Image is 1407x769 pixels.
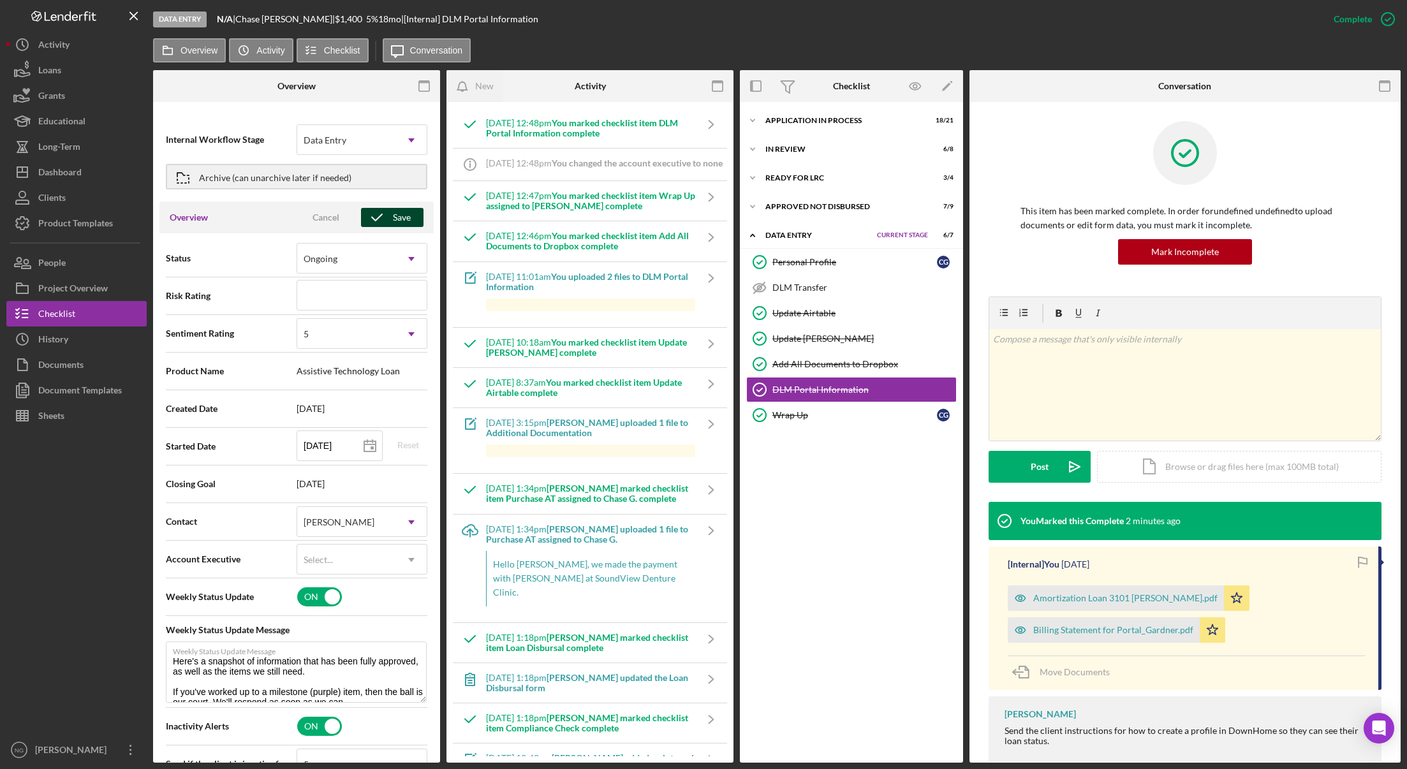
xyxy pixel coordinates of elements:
[1118,239,1252,265] button: Mark Incomplete
[1008,585,1249,611] button: Amortization Loan 3101 [PERSON_NAME].pdf
[765,145,922,153] div: In Review
[486,272,695,292] div: [DATE] 11:01am
[6,185,147,210] button: Clients
[166,553,297,566] span: Account Executive
[304,517,374,527] div: [PERSON_NAME]
[383,38,471,62] button: Conversation
[6,275,147,301] a: Project Overview
[166,590,297,603] span: Weekly Status Update
[772,384,956,395] div: DLM Portal Information
[454,181,727,221] a: [DATE] 12:47pmYou marked checklist item Wrap Up assigned to [PERSON_NAME] complete
[1033,625,1193,635] div: Billing Statement for Portal_Gardner.pdf
[931,145,954,153] div: 6 / 8
[217,13,233,24] b: N/A
[486,417,688,438] b: [PERSON_NAME] uploaded 1 file to Additional Documentation
[1040,666,1110,677] span: Move Documents
[153,38,226,62] button: Overview
[170,211,208,224] h3: Overview
[746,275,957,300] a: DLM Transfer
[38,57,61,86] div: Loans
[833,81,870,91] div: Checklist
[6,326,147,352] a: History
[475,73,494,99] div: New
[297,404,427,414] span: [DATE]
[166,402,297,415] span: Created Date
[765,117,922,124] div: Application In Process
[15,747,24,754] text: NG
[493,557,689,600] p: Hello [PERSON_NAME], we made the payment with [PERSON_NAME] at SoundView Denture Clinic.
[304,135,346,145] div: Data Entry
[166,365,297,377] span: Product Name
[378,14,401,24] div: 18 mo
[6,352,147,377] button: Documents
[486,117,678,138] b: You marked checklist item DLM Portal Information complete
[486,418,695,438] div: [DATE] 3:15pm
[486,632,688,653] b: [PERSON_NAME] marked checklist item Loan Disbursal complete
[6,159,147,185] a: Dashboard
[454,408,727,473] a: [DATE] 3:15pm[PERSON_NAME] uploaded 1 file to Additional Documentation
[297,38,369,62] button: Checklist
[180,45,217,55] label: Overview
[746,249,957,275] a: Personal ProfileCG
[304,254,337,264] div: Ongoing
[1061,559,1089,569] time: 2025-09-16 18:01
[1005,726,1369,746] div: Send the client instructions for how to create a profile in DownHome so they can see their loan s...
[931,117,954,124] div: 18 / 21
[454,108,727,148] a: [DATE] 12:48pmYou marked checklist item DLM Portal Information complete
[1334,6,1372,32] div: Complete
[1033,593,1218,603] div: Amortization Loan 3101 [PERSON_NAME].pdf
[937,409,950,421] div: C G
[6,32,147,57] a: Activity
[746,300,957,326] a: Update Airtable
[486,158,723,168] div: [DATE] 12:48pm
[6,57,147,83] button: Loans
[575,81,606,91] div: Activity
[772,359,956,369] div: Add All Documents to Dropbox
[746,351,957,377] a: Add All Documents to Dropbox
[166,327,297,340] span: Sentiment Rating
[324,45,360,55] label: Checklist
[454,328,727,367] a: [DATE] 10:18amYou marked checklist item Update [PERSON_NAME] complete
[366,14,378,24] div: 5 %
[6,403,147,428] button: Sheets
[765,203,922,210] div: Approved Not Disbursed
[38,275,108,304] div: Project Overview
[765,174,922,182] div: Ready for LRC
[486,713,695,733] div: [DATE] 1:18pm
[297,479,427,489] span: [DATE]
[6,250,147,275] button: People
[6,210,147,236] a: Product Templates
[166,252,297,265] span: Status
[486,231,695,251] div: [DATE] 12:46pm
[450,73,503,99] button: New
[173,642,427,656] label: Weekly Status Update Message
[6,301,147,326] button: Checklist
[199,165,351,188] div: Archive (can unarchive later if needed)
[389,436,427,455] button: Reset
[38,352,84,381] div: Documents
[235,14,335,24] div: Chase [PERSON_NAME] |
[746,402,957,428] a: Wrap UpCG
[166,164,427,189] button: Archive (can unarchive later if needed)
[486,483,688,504] b: [PERSON_NAME] marked checklist item Purchase AT assigned to Chase G. complete
[166,133,297,146] span: Internal Workflow Stage
[486,191,695,211] div: [DATE] 12:47pm
[1005,709,1076,719] div: [PERSON_NAME]
[486,524,688,545] b: [PERSON_NAME] uploaded 1 file to Purchase AT assigned to Chase G.
[38,108,85,137] div: Educational
[1126,516,1181,526] time: 2025-09-17 19:48
[6,83,147,108] a: Grants
[6,377,147,403] button: Document Templates
[166,641,427,703] textarea: Here's a snapshot of information that has been fully approved, as well as the items we still need...
[217,14,235,24] div: |
[1321,6,1401,32] button: Complete
[486,337,687,358] b: You marked checklist item Update [PERSON_NAME] complete
[397,436,419,455] div: Reset
[931,203,954,210] div: 7 / 9
[32,737,115,766] div: [PERSON_NAME]
[931,174,954,182] div: 3 / 4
